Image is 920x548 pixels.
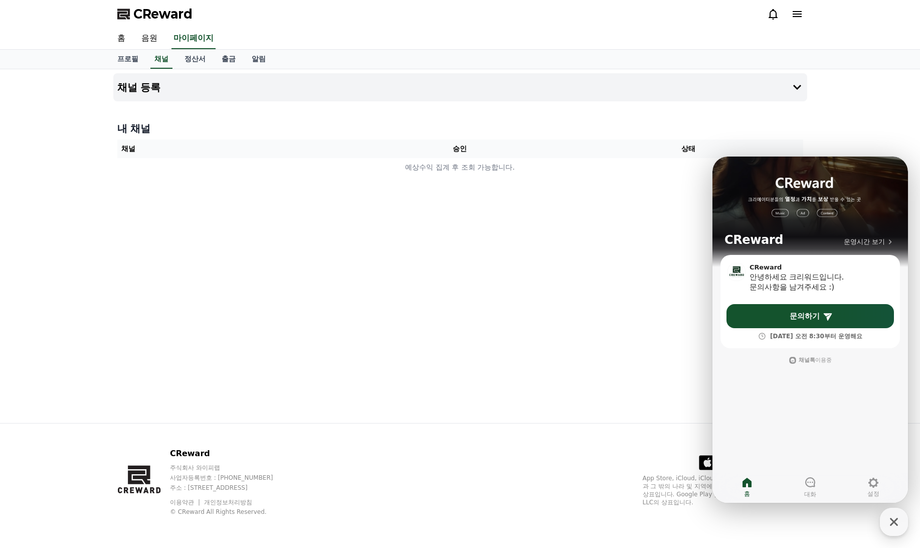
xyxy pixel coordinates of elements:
a: 마이페이지 [171,28,216,49]
p: 주식회사 와이피랩 [170,464,292,472]
a: 알림 [244,50,274,69]
a: 개인정보처리방침 [204,499,252,506]
p: App Store, iCloud, iCloud Drive 및 iTunes Store는 미국과 그 밖의 나라 및 지역에서 등록된 Apple Inc.의 서비스 상표입니다. Goo... [643,474,803,506]
td: 예상수익 집계 후 조회 가능합니다. [117,158,803,177]
iframe: Channel chat [712,157,908,503]
a: 채널 [150,50,172,69]
a: 이용약관 [170,499,202,506]
h4: 내 채널 [117,121,803,135]
a: 프로필 [109,50,146,69]
th: 상태 [574,140,803,158]
p: © CReward All Rights Reserved. [170,508,292,516]
p: CReward [170,448,292,460]
h4: 채널 등록 [117,82,161,93]
p: 사업자등록번호 : [PHONE_NUMBER] [170,474,292,482]
a: 정산서 [176,50,214,69]
a: 출금 [214,50,244,69]
p: 주소 : [STREET_ADDRESS] [170,484,292,492]
a: 음원 [133,28,165,49]
button: 채널 등록 [113,73,807,101]
a: 홈 [109,28,133,49]
span: CReward [133,6,193,22]
th: 승인 [345,140,574,158]
th: 채널 [117,140,346,158]
a: CReward [117,6,193,22]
